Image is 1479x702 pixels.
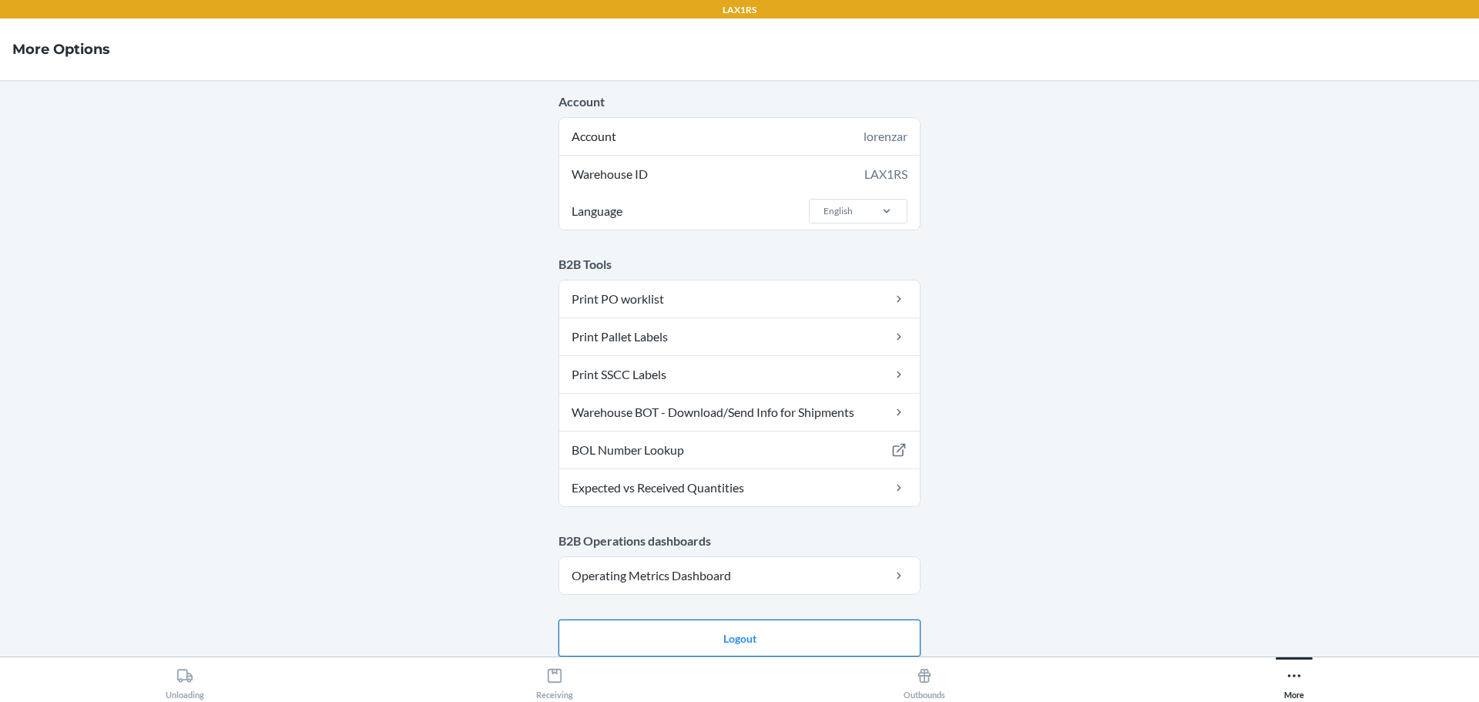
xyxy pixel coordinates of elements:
span: Language [569,193,625,230]
div: Receiving [536,661,573,700]
a: Expected vs Received Quantities [559,469,920,506]
a: Warehouse BOT - Download/Send Info for Shipments [559,394,920,431]
button: Outbounds [739,657,1109,700]
p: LAX1RS [723,3,756,17]
div: Account [559,118,920,155]
button: Receiving [370,657,739,700]
p: Account [558,92,921,111]
button: More [1109,657,1479,700]
div: Unloading [166,661,204,700]
div: Warehouse ID [559,156,920,193]
input: LanguageEnglish [822,204,823,218]
div: lorenzar [864,127,907,146]
div: LAX1RS [864,165,907,183]
button: Logout [558,620,921,657]
a: Print Pallet Labels [559,318,920,355]
div: Outbounds [904,661,945,700]
p: B2B Tools [558,255,921,274]
div: More [1284,661,1304,700]
div: English [823,204,853,218]
h4: More Options [12,39,110,59]
a: Print PO worklist [559,280,920,317]
a: Print SSCC Labels [559,356,920,393]
a: Operating Metrics Dashboard [559,557,920,594]
p: B2B Operations dashboards [558,532,921,550]
a: BOL Number Lookup [559,432,920,469]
